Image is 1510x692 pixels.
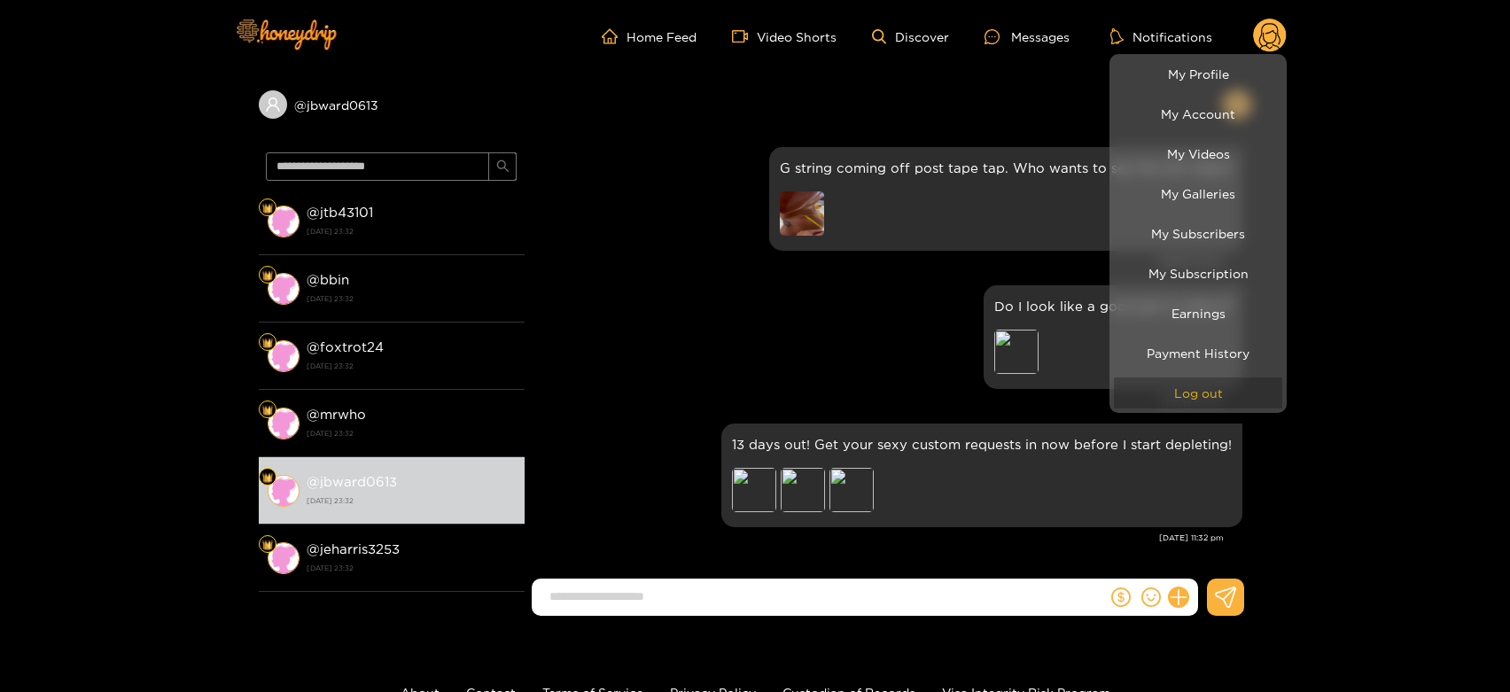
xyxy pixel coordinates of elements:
[1114,377,1282,408] button: Log out
[1114,178,1282,209] a: My Galleries
[1114,218,1282,249] a: My Subscribers
[1114,138,1282,169] a: My Videos
[1114,98,1282,129] a: My Account
[1114,258,1282,289] a: My Subscription
[1114,58,1282,89] a: My Profile
[1114,298,1282,329] a: Earnings
[1114,338,1282,369] a: Payment History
